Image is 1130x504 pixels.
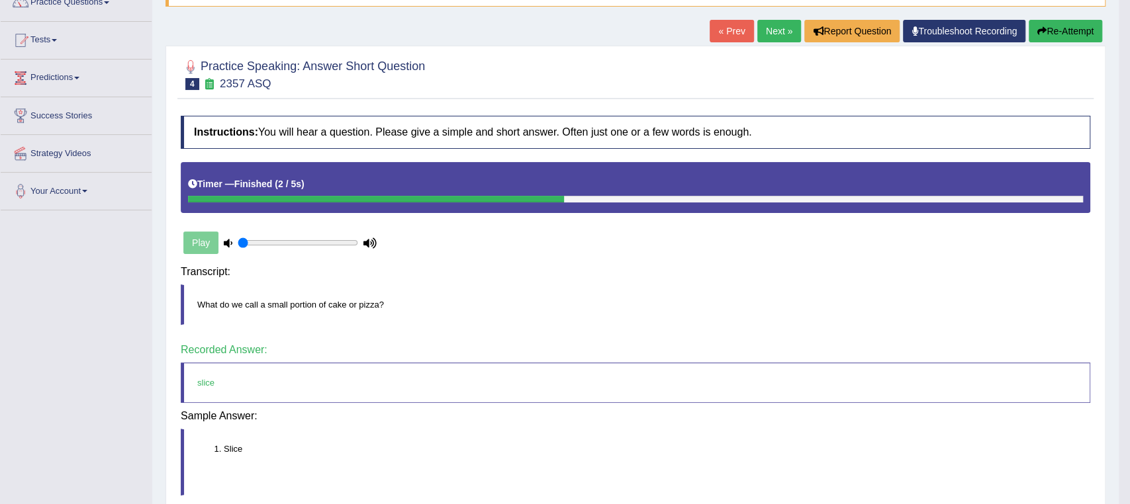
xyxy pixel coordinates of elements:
h4: You will hear a question. Please give a simple and short answer. Often just one or a few words is... [181,116,1090,149]
button: Re-Attempt [1029,20,1102,42]
li: Slice [224,442,1076,455]
a: Success Stories [1,97,152,130]
b: Instructions: [194,126,258,138]
b: Finished [234,179,273,189]
blockquote: What do we call a small portion of cake or pizza? [181,284,1090,325]
a: Troubleshoot Recording [903,20,1025,42]
a: Predictions [1,60,152,93]
blockquote: slice [181,362,1090,403]
a: « Prev [710,20,753,42]
h4: Transcript: [181,266,1090,278]
small: Exam occurring question [203,78,216,91]
h5: Timer — [188,179,305,189]
a: Your Account [1,173,152,206]
h4: Sample Answer: [181,410,1090,422]
a: Tests [1,22,152,55]
h2: Practice Speaking: Answer Short Question [181,57,425,90]
span: 4 [185,78,199,90]
small: 2357 ASQ [220,77,271,90]
h4: Recorded Answer: [181,344,1090,356]
b: 2 / 5s [278,179,301,189]
button: Report Question [804,20,900,42]
b: ) [301,179,305,189]
a: Strategy Videos [1,135,152,168]
a: Next » [757,20,801,42]
b: ( [275,179,278,189]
